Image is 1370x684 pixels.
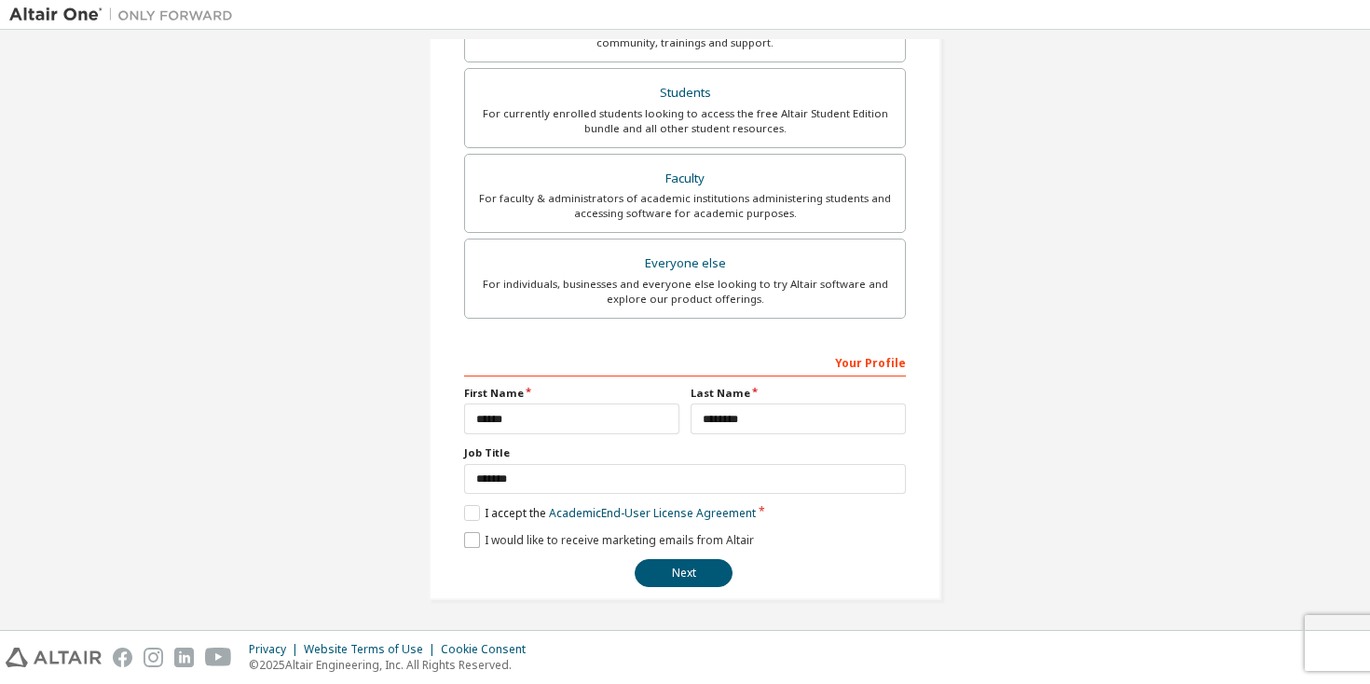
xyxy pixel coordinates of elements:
[476,166,894,192] div: Faculty
[464,505,756,521] label: I accept the
[174,648,194,667] img: linkedin.svg
[249,642,304,657] div: Privacy
[464,347,906,376] div: Your Profile
[476,277,894,307] div: For individuals, businesses and everyone else looking to try Altair software and explore our prod...
[9,6,242,24] img: Altair One
[249,657,537,673] p: © 2025 Altair Engineering, Inc. All Rights Reserved.
[691,386,906,401] label: Last Name
[144,648,163,667] img: instagram.svg
[113,648,132,667] img: facebook.svg
[441,642,537,657] div: Cookie Consent
[476,251,894,277] div: Everyone else
[476,191,894,221] div: For faculty & administrators of academic institutions administering students and accessing softwa...
[635,559,733,587] button: Next
[6,648,102,667] img: altair_logo.svg
[205,648,232,667] img: youtube.svg
[476,106,894,136] div: For currently enrolled students looking to access the free Altair Student Edition bundle and all ...
[549,505,756,521] a: Academic End-User License Agreement
[464,445,906,460] label: Job Title
[304,642,441,657] div: Website Terms of Use
[464,532,754,548] label: I would like to receive marketing emails from Altair
[464,386,679,401] label: First Name
[476,80,894,106] div: Students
